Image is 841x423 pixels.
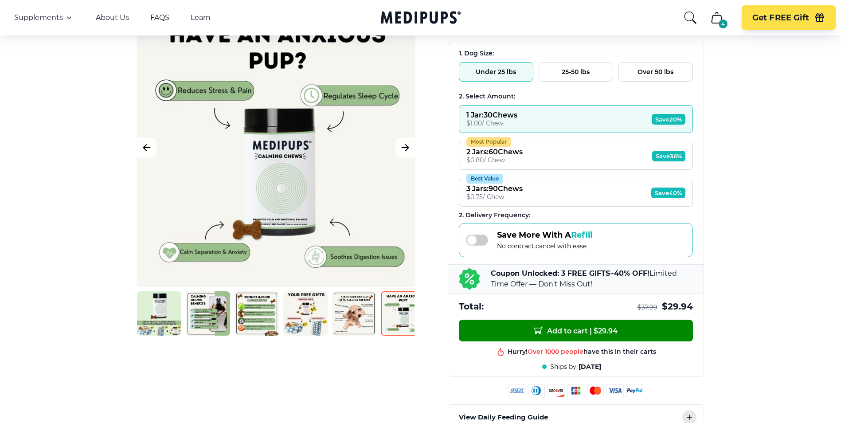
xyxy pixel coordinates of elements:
[491,269,610,278] b: Coupon Unlocked: 3 FREE GIFTS
[459,62,533,82] button: Under 25 lbs
[528,347,583,355] span: Over 1000 people
[466,156,523,164] div: $ 0.80 / Chew
[651,188,685,198] span: Save 40%
[638,303,657,312] span: $ 37.99
[381,9,461,27] a: Medipups
[706,7,728,28] button: cart
[466,184,523,193] div: 3 Jars : 90 Chews
[466,174,503,184] div: Best Value
[459,49,693,58] div: 1. Dog Size:
[466,148,523,156] div: 2 Jars : 60 Chews
[137,291,181,336] img: Calming Dog Chews | Natural Dog Supplements
[186,291,230,336] img: Calming Dog Chews | Natural Dog Supplements
[652,151,685,161] span: Save 36%
[459,179,693,207] button: Best Value3 Jars:90Chews$0.75/ ChewSave40%
[683,11,697,25] button: search
[466,111,517,119] div: 1 Jar : 30 Chews
[150,13,169,22] a: FAQS
[459,320,693,341] button: Add to cart | $29.94
[662,301,693,313] span: $ 29.94
[191,13,211,22] a: Learn
[618,62,693,82] button: Over 50 lbs
[579,363,601,371] span: [DATE]
[14,13,63,22] span: Supplements
[534,326,618,335] span: Add to cart | $ 29.94
[497,242,592,250] span: No contract,
[459,412,548,423] p: View Daily Feeding Guide
[508,347,656,356] div: Hurry! have this in their carts
[491,268,693,290] p: + Limited Time Offer — Don’t Miss Out!
[395,138,415,158] button: Next Image
[719,20,728,28] div: 4
[550,363,576,371] span: Ships by
[459,301,484,313] span: Total:
[509,384,643,397] img: payment methods
[459,92,693,101] div: 2. Select Amount:
[466,193,523,201] div: $ 0.75 / Chew
[539,62,613,82] button: 25-50 lbs
[14,12,74,23] button: Supplements
[652,114,685,125] span: Save 20%
[332,291,376,336] img: Calming Dog Chews | Natural Dog Supplements
[137,138,157,158] button: Previous Image
[614,269,649,278] b: 40% OFF!
[381,291,425,336] img: Calming Dog Chews | Natural Dog Supplements
[459,142,693,170] button: Most Popular2 Jars:60Chews$0.80/ ChewSave36%
[752,13,809,23] span: Get FREE Gift
[536,242,587,250] span: cancel with ease
[497,230,592,240] span: Save More With A
[235,291,279,336] img: Calming Dog Chews | Natural Dog Supplements
[571,230,592,240] span: Refill
[742,5,836,30] button: Get FREE Gift
[283,291,328,336] img: Calming Dog Chews | Natural Dog Supplements
[466,119,517,127] div: $ 1.00 / Chew
[459,105,693,133] button: 1 Jar:30Chews$1.00/ ChewSave20%
[466,137,511,147] div: Most Popular
[459,211,530,219] span: 2 . Delivery Frequency:
[96,13,129,22] a: About Us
